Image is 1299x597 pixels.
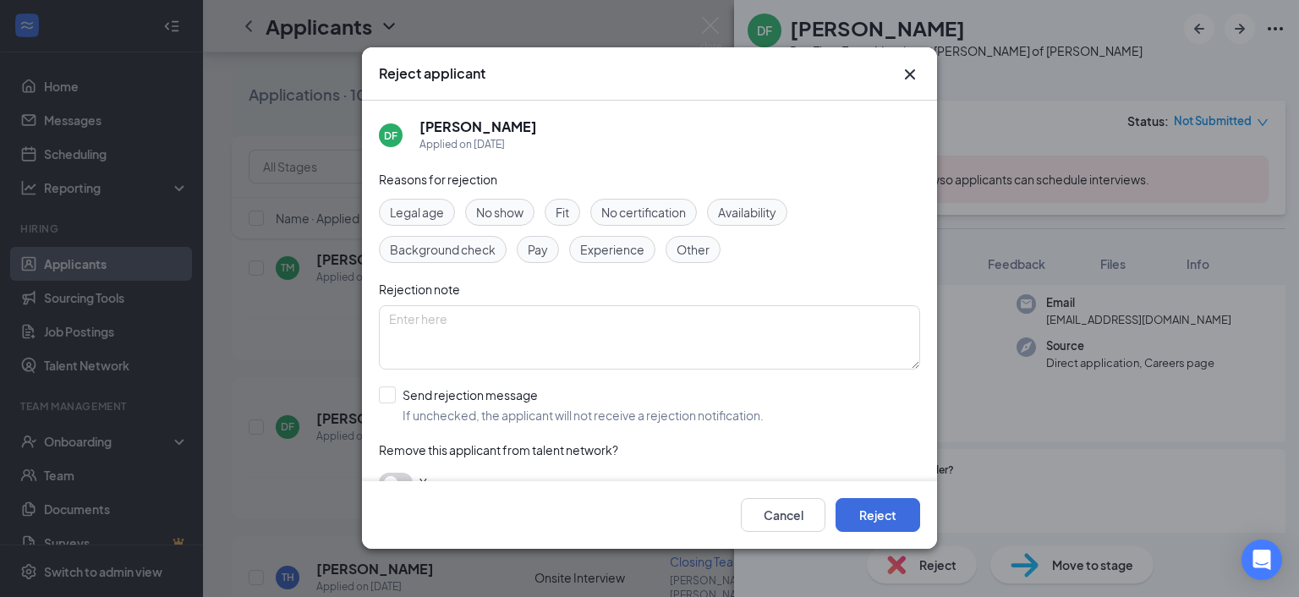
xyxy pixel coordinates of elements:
[677,240,710,259] span: Other
[384,129,397,143] div: DF
[741,499,825,533] button: Cancel
[476,203,523,222] span: No show
[900,64,920,85] button: Close
[718,203,776,222] span: Availability
[601,203,686,222] span: No certification
[419,136,537,153] div: Applied on [DATE]
[836,499,920,533] button: Reject
[379,172,497,187] span: Reasons for rejection
[900,64,920,85] svg: Cross
[390,240,496,259] span: Background check
[1241,539,1282,580] div: Open Intercom Messenger
[379,282,460,297] span: Rejection note
[556,203,569,222] span: Fit
[379,64,485,83] h3: Reject applicant
[419,118,537,136] h5: [PERSON_NAME]
[379,442,618,457] span: Remove this applicant from talent network?
[528,240,548,259] span: Pay
[580,240,644,259] span: Experience
[419,473,440,493] span: Yes
[390,203,444,222] span: Legal age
